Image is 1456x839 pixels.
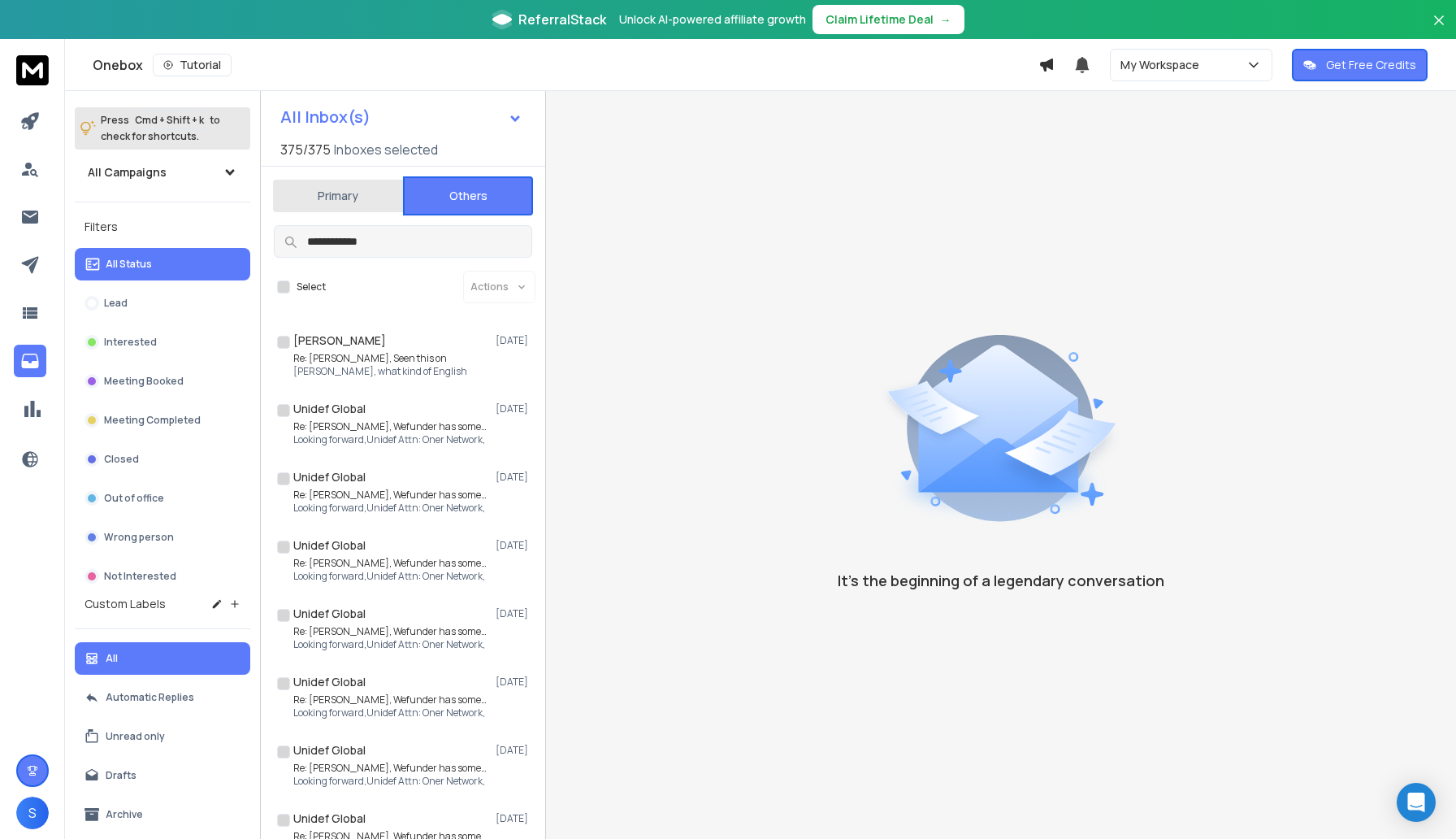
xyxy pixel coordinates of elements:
p: Out of office [104,492,164,505]
p: Meeting Completed [104,414,201,427]
button: Lead [75,287,250,320]
button: All Status [75,248,250,280]
button: Closed [75,443,250,476]
p: Re: [PERSON_NAME], Wefunder has something [293,489,488,502]
button: Meeting Completed [75,404,250,437]
p: Re: [PERSON_NAME], Wefunder has something [293,625,488,638]
button: S [16,797,49,829]
span: 375 / 375 [280,140,331,159]
p: It’s the beginning of a legendary conversation [838,569,1164,592]
span: Cmd + Shift + k [132,111,206,129]
h1: Unidef Global [293,401,366,417]
button: Out of office [75,482,250,515]
p: Looking forward,Unidef Attn: Oner Network, [293,433,488,446]
button: Not Interested [75,560,250,593]
button: Others [403,176,533,215]
p: Not Interested [104,570,176,583]
p: Re: [PERSON_NAME], Wefunder has something [293,557,488,570]
p: Wrong person [104,531,174,544]
button: Wrong person [75,521,250,554]
button: Meeting Booked [75,365,250,398]
p: Looking forward,Unidef Attn: Oner Network, [293,570,488,583]
span: ReferralStack [518,10,606,29]
p: Archive [106,808,143,821]
p: Closed [104,453,139,466]
p: Re: [PERSON_NAME], Wefunder has something [293,420,488,433]
button: Automatic Replies [75,681,250,714]
p: Press to check for shortcuts. [101,112,220,145]
button: All Campaigns [75,156,250,189]
p: My Workspace [1120,57,1206,73]
button: Close banner [1428,10,1449,49]
h1: Unidef Global [293,742,366,759]
p: All [106,652,118,665]
button: Archive [75,798,250,831]
p: [DATE] [496,812,532,825]
button: Drafts [75,759,250,792]
button: Unread only [75,720,250,753]
div: Open Intercom Messenger [1397,783,1436,822]
p: [DATE] [496,744,532,757]
p: Re: [PERSON_NAME], Wefunder has something [293,693,488,706]
h1: Unidef Global [293,469,366,485]
p: Re: [PERSON_NAME], Seen this on [293,352,467,365]
p: Looking forward,Unidef Attn: Oner Network, [293,638,488,651]
p: [DATE] [496,676,532,689]
p: [DATE] [496,402,532,415]
p: Looking forward,Unidef Attn: Oner Network, [293,502,488,515]
label: Select [297,280,326,293]
div: Onebox [93,54,1038,76]
p: Drafts [106,769,136,782]
p: Lead [104,297,128,310]
p: Automatic Replies [106,691,194,704]
p: [DATE] [496,539,532,552]
p: All Status [106,258,152,271]
p: Get Free Credits [1326,57,1416,73]
span: → [940,11,951,28]
p: [DATE] [496,334,532,347]
h1: All Campaigns [88,164,167,180]
button: Primary [273,178,403,214]
button: Get Free Credits [1292,49,1428,81]
h3: Inboxes selected [334,140,438,159]
p: Interested [104,336,157,349]
button: Claim Lifetime Deal→ [812,5,964,34]
h3: Filters [75,215,250,238]
p: [PERSON_NAME], what kind of English [293,365,467,378]
h1: Unidef Global [293,811,366,827]
button: All [75,642,250,675]
h1: Unidef Global [293,537,366,554]
button: All Inbox(s) [267,101,535,133]
h1: [PERSON_NAME] [293,333,386,349]
h1: All Inbox(s) [280,109,370,125]
p: [DATE] [496,471,532,484]
h1: Unidef Global [293,674,366,690]
p: Looking forward,Unidef Attn: Oner Network, [293,775,488,788]
p: Unlock AI-powered affiliate growth [619,11,806,28]
p: Re: [PERSON_NAME], Wefunder has something [293,762,488,775]
p: Looking forward,Unidef Attn: Oner Network, [293,706,488,719]
button: Tutorial [153,54,232,76]
p: [DATE] [496,607,532,620]
h1: Unidef Global [293,606,366,622]
p: Unread only [106,730,165,743]
button: Interested [75,326,250,359]
p: Meeting Booked [104,375,184,388]
h3: Custom Labels [84,596,166,612]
